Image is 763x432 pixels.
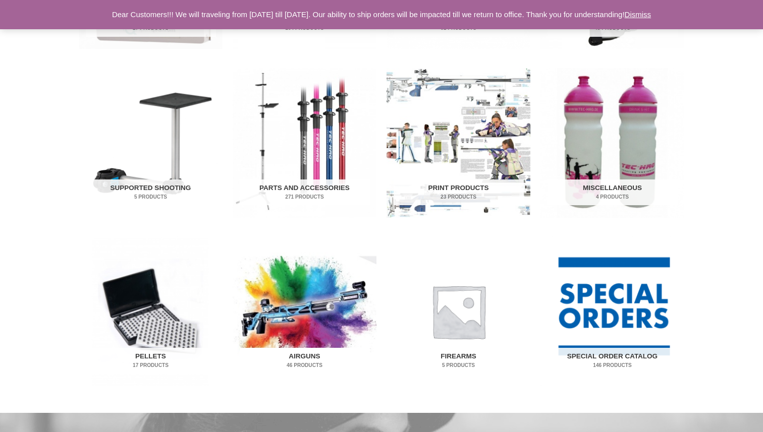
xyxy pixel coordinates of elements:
h2: Airguns [240,348,370,374]
a: Dismiss [625,10,651,19]
a: Visit product category Print Products [387,68,530,218]
mark: 17 Products [86,361,216,369]
h2: Special Order Catalog [548,348,678,374]
h2: Firearms [394,348,524,374]
h2: Parts and Accessories [240,179,370,206]
a: Visit product category Miscellaneous [540,68,684,218]
h2: Miscellaneous [548,179,678,206]
img: Miscellaneous [540,68,684,218]
a: Visit product category Airguns [233,236,376,386]
h2: Pellets [86,348,216,374]
img: Supported Shooting [79,68,223,218]
a: Visit product category Special Order Catalog [540,236,684,386]
mark: 5 Products [86,193,216,201]
h2: Supported Shooting [86,179,216,206]
mark: 5 Products [394,361,524,369]
img: Parts and Accessories [233,68,376,218]
h2: Print Products [394,179,524,206]
a: Visit product category Firearms [387,236,530,386]
a: Visit product category Supported Shooting [79,68,223,218]
img: Special Order Catalog [540,236,684,386]
img: Firearms [387,236,530,386]
img: Print Products [387,68,530,218]
a: Visit product category Pellets [79,236,223,386]
img: Pellets [79,236,223,386]
img: Airguns [233,236,376,386]
mark: 23 Products [394,193,524,201]
mark: 46 Products [240,361,370,369]
mark: 146 Products [548,361,678,369]
a: Visit product category Parts and Accessories [233,68,376,218]
mark: 271 Products [240,193,370,201]
mark: 4 Products [548,193,678,201]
